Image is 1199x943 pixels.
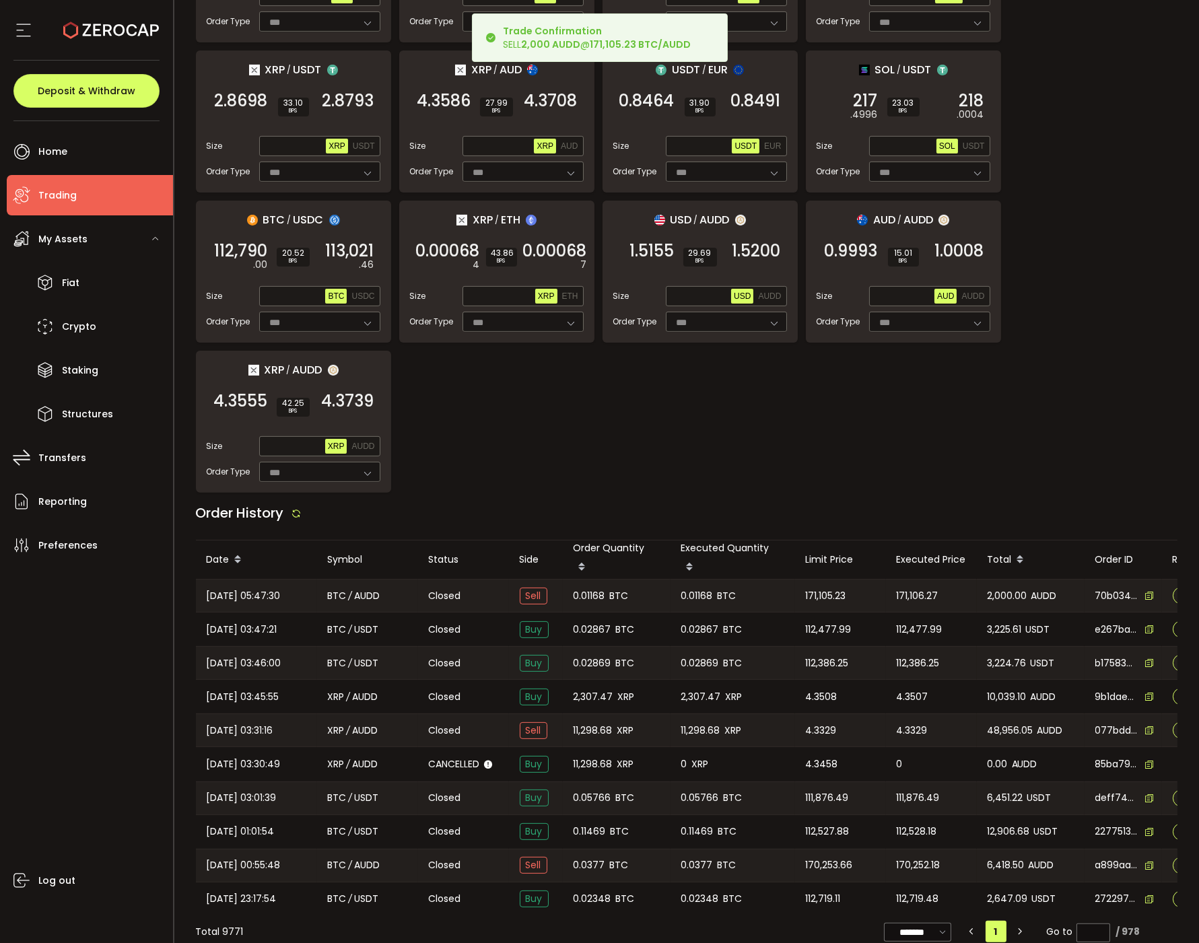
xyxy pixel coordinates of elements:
[963,141,985,151] span: USDT
[523,244,587,258] span: 0.00068
[806,622,852,637] span: 112,477.99
[1095,724,1138,738] span: 077bddc6-a034-40f6-9319-a5dbe17ed9b3
[1031,588,1057,604] span: AUDD
[937,65,948,75] img: usdt_portfolio.svg
[491,249,512,257] span: 43.86
[418,552,509,567] div: Status
[893,249,914,257] span: 15.01
[501,211,520,228] span: ETH
[473,211,493,228] span: XRP
[326,244,374,258] span: 113,021
[988,622,1022,637] span: 3,225.61
[1095,892,1138,906] span: 272297ac-5068-4a9c-b973-bbd1ebfa6835
[758,291,781,301] span: AUDD
[248,365,259,376] img: xrp_portfolio.png
[817,140,833,152] span: Size
[938,215,949,225] img: zuPXiwguUFiBOIQyqLOiXsnnNitlx7q4LCwEbLHADjIpTka+Lip0HH8D0VTrd02z+wEAAAAASUVORK5CYII=
[957,108,984,122] em: .0004
[325,439,347,454] button: XRP
[328,723,345,738] span: XRP
[681,622,719,637] span: 0.02867
[493,64,498,76] em: /
[581,258,587,272] em: 7
[207,723,273,738] span: [DATE] 03:31:16
[694,214,698,226] em: /
[294,61,322,78] span: USDT
[38,536,98,555] span: Preferences
[617,757,633,772] span: XRP
[574,790,611,806] span: 0.05766
[897,723,928,738] span: 4.3329
[254,258,268,272] em: .00
[62,405,113,424] span: Structures
[613,316,657,328] span: Order Type
[689,257,712,265] i: BPS
[897,214,901,226] em: /
[935,244,984,258] span: 1.0008
[574,723,613,738] span: 11,298.68
[355,656,379,671] span: USDT
[520,756,549,773] span: Buy
[287,364,291,376] em: /
[495,214,499,226] em: /
[761,139,784,153] button: EUR
[708,61,728,78] span: EUR
[520,655,549,672] span: Buy
[959,289,987,304] button: AUDD
[347,723,351,738] em: /
[207,466,250,478] span: Order Type
[574,824,606,839] span: 0.11469
[613,290,629,302] span: Size
[215,244,268,258] span: 112,790
[215,94,268,108] span: 2.8698
[615,656,634,671] span: BTC
[429,791,461,805] span: Closed
[355,588,380,604] span: AUDD
[317,552,418,567] div: Symbol
[886,552,977,567] div: Executed Price
[681,723,720,738] span: 11,298.68
[936,139,958,153] button: SOL
[429,589,461,603] span: Closed
[806,723,837,738] span: 4.3329
[1095,656,1138,670] span: b17583c9-ed05-42d3-9742-aaf07a6cc012
[1085,552,1162,567] div: Order ID
[934,289,957,304] button: AUD
[689,249,712,257] span: 29.69
[62,317,96,337] span: Crypto
[282,257,304,265] i: BPS
[724,723,741,738] span: XRP
[690,99,710,107] span: 31.90
[520,722,547,739] span: Sell
[718,824,736,839] span: BTC
[1034,824,1058,839] span: USDT
[456,215,467,225] img: xrp_portfolio.png
[349,656,353,671] em: /
[207,689,279,705] span: [DATE] 03:45:55
[282,249,304,257] span: 20.52
[328,824,347,839] span: BTC
[859,65,870,75] img: sol_portfolio.png
[1095,791,1138,805] span: deff742b-e962-4319-bc69-daadbb9e84c7
[207,15,250,28] span: Order Type
[691,757,708,772] span: XRP
[207,622,277,637] span: [DATE] 03:47:21
[755,289,784,304] button: AUDD
[1027,790,1052,806] span: USDT
[350,139,378,153] button: USDT
[349,289,377,304] button: USDC
[62,273,79,293] span: Fiat
[410,15,454,28] span: Order Type
[654,215,665,225] img: usd_portfolio.svg
[562,291,578,301] span: ETH
[806,824,850,839] span: 112,527.88
[207,824,275,839] span: [DATE] 01:01:54
[609,588,628,604] span: BTC
[349,858,353,873] em: /
[485,107,508,115] i: BPS
[349,588,353,604] em: /
[520,621,549,638] span: Buy
[429,724,461,738] span: Closed
[961,291,984,301] span: AUDD
[247,215,258,225] img: btc_portfolio.svg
